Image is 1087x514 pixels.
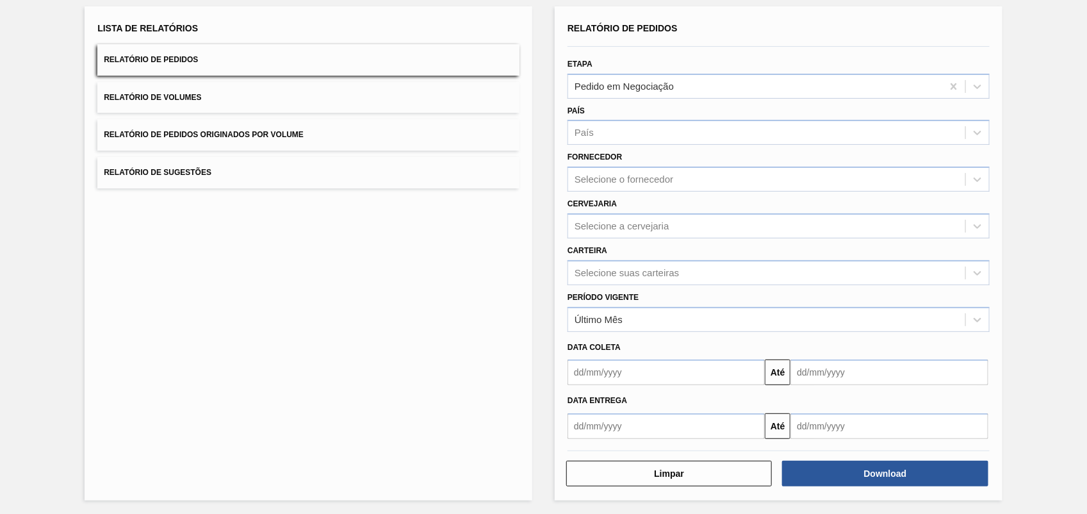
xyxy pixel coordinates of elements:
[568,413,765,439] input: dd/mm/yyyy
[575,267,679,278] div: Selecione suas carteiras
[97,82,519,113] button: Relatório de Volumes
[790,413,988,439] input: dd/mm/yyyy
[782,461,988,486] button: Download
[568,293,639,302] label: Período Vigente
[568,199,617,208] label: Cervejaria
[790,360,988,385] input: dd/mm/yyyy
[104,93,201,102] span: Relatório de Volumes
[568,60,593,69] label: Etapa
[97,44,519,76] button: Relatório de Pedidos
[568,246,607,255] label: Carteira
[104,168,211,177] span: Relatório de Sugestões
[568,106,585,115] label: País
[104,55,198,64] span: Relatório de Pedidos
[568,153,622,162] label: Fornecedor
[566,461,772,486] button: Limpar
[575,128,594,138] div: País
[104,130,304,139] span: Relatório de Pedidos Originados por Volume
[97,23,198,33] span: Lista de Relatórios
[568,23,678,33] span: Relatório de Pedidos
[97,119,519,151] button: Relatório de Pedidos Originados por Volume
[575,220,669,231] div: Selecione a cervejaria
[568,343,621,352] span: Data coleta
[568,396,627,405] span: Data Entrega
[575,81,674,92] div: Pedido em Negociação
[765,413,790,439] button: Até
[575,314,623,325] div: Último Mês
[97,157,519,188] button: Relatório de Sugestões
[765,360,790,385] button: Até
[568,360,765,385] input: dd/mm/yyyy
[575,174,673,185] div: Selecione o fornecedor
